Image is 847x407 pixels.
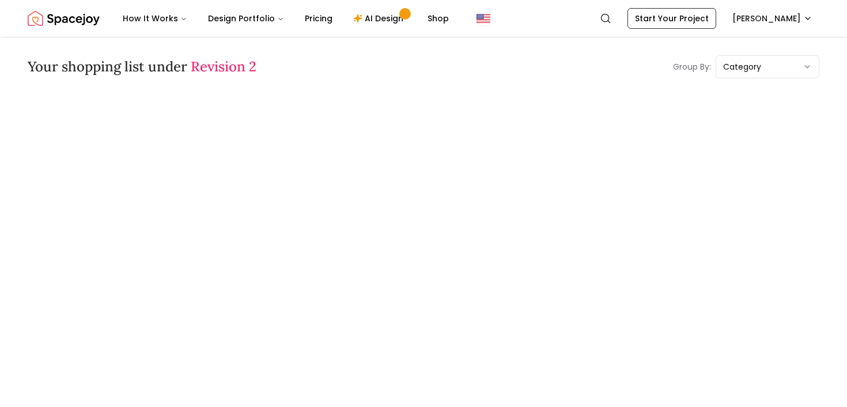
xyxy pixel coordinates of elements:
span: Revision 2 [191,58,256,75]
button: How It Works [114,7,196,30]
p: Group By: [673,61,711,73]
button: Design Portfolio [199,7,293,30]
a: Spacejoy [28,7,100,30]
img: United States [477,12,490,25]
a: Shop [418,7,458,30]
a: AI Design [344,7,416,30]
nav: Main [114,7,458,30]
img: Spacejoy Logo [28,7,100,30]
button: [PERSON_NAME] [725,8,819,29]
a: Start Your Project [627,8,716,29]
a: Pricing [296,7,342,30]
h3: Your shopping list under [28,58,256,76]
